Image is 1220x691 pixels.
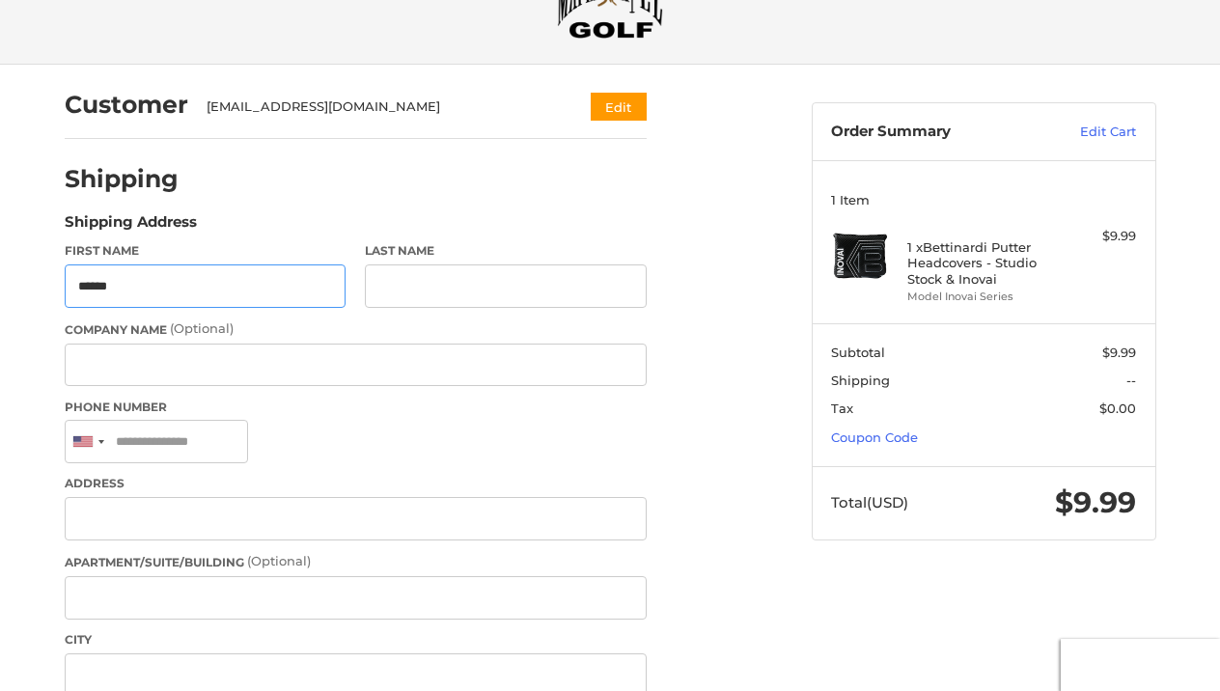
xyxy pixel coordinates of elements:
[247,553,311,568] small: (Optional)
[207,97,553,117] div: [EMAIL_ADDRESS][DOMAIN_NAME]
[907,239,1055,287] h4: 1 x Bettinardi Putter Headcovers - Studio Stock & Inovai
[831,493,908,511] span: Total (USD)
[907,289,1055,305] li: Model Inovai Series
[1099,401,1136,416] span: $0.00
[170,320,234,336] small: (Optional)
[65,631,647,649] label: City
[65,242,347,260] label: First Name
[65,319,647,339] label: Company Name
[65,211,197,242] legend: Shipping Address
[65,164,179,194] h2: Shipping
[1060,227,1136,246] div: $9.99
[1061,639,1220,691] iframe: Google Customer Reviews
[1039,123,1136,142] a: Edit Cart
[1102,345,1136,360] span: $9.99
[831,345,885,360] span: Subtotal
[591,93,647,121] button: Edit
[831,429,918,445] a: Coupon Code
[65,475,647,492] label: Address
[65,90,188,120] h2: Customer
[65,399,647,416] label: Phone Number
[365,242,647,260] label: Last Name
[831,192,1136,207] h3: 1 Item
[66,421,110,462] div: United States: +1
[831,123,1039,142] h3: Order Summary
[1126,373,1136,388] span: --
[831,373,890,388] span: Shipping
[65,552,647,571] label: Apartment/Suite/Building
[1055,484,1136,520] span: $9.99
[831,401,853,416] span: Tax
